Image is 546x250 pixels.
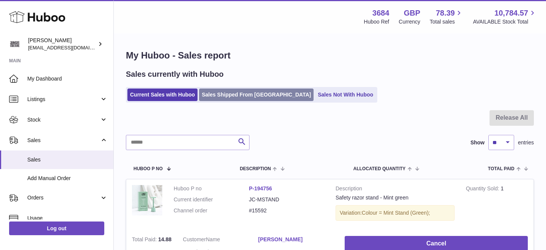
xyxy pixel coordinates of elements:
span: Sales [27,156,108,163]
span: Stock [27,116,100,123]
img: theinternationalventure@gmail.com [9,38,20,50]
span: Description [240,166,271,171]
div: Safety razor stand - Mint green [336,194,455,201]
strong: Total Paid [132,236,158,244]
div: Huboo Ref [364,18,389,25]
span: Colour = Mint Stand (Green); [362,210,430,216]
dd: JC-MSTAND [249,196,325,203]
dt: Name [183,236,258,245]
span: Sales [27,137,100,144]
td: 1 [460,179,533,230]
a: [PERSON_NAME] [258,236,334,243]
span: My Dashboard [27,75,108,82]
span: Listings [27,96,100,103]
div: [PERSON_NAME] [28,37,96,51]
strong: Quantity Sold [466,185,501,193]
span: entries [518,139,534,146]
span: Usage [27,215,108,222]
span: 10,784.57 [494,8,528,18]
div: Currency [399,18,420,25]
span: [EMAIL_ADDRESS][DOMAIN_NAME] [28,44,111,51]
label: Show [471,139,485,146]
strong: 3684 [372,8,389,18]
img: 36841753444661.jpg [132,185,162,215]
span: Total sales [430,18,463,25]
span: Total paid [488,166,515,171]
h1: My Huboo - Sales report [126,49,534,62]
a: Sales Not With Huboo [315,89,376,101]
a: Current Sales with Huboo [127,89,198,101]
span: Add Manual Order [27,175,108,182]
span: Customer [183,236,206,242]
span: 78.39 [436,8,455,18]
span: AVAILABLE Stock Total [473,18,537,25]
dt: Huboo P no [174,185,249,192]
h2: Sales currently with Huboo [126,69,224,79]
div: Variation: [336,205,455,221]
span: ALLOCATED Quantity [353,166,406,171]
dt: Channel order [174,207,249,214]
dt: Current identifier [174,196,249,203]
strong: GBP [404,8,420,18]
strong: Description [336,185,455,194]
a: 10,784.57 AVAILABLE Stock Total [473,8,537,25]
a: Log out [9,222,104,235]
span: Orders [27,194,100,201]
dd: #15592 [249,207,325,214]
span: Huboo P no [133,166,163,171]
span: 14.88 [158,236,171,242]
a: P-194756 [249,185,272,191]
a: 78.39 Total sales [430,8,463,25]
a: Sales Shipped From [GEOGRAPHIC_DATA] [199,89,314,101]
